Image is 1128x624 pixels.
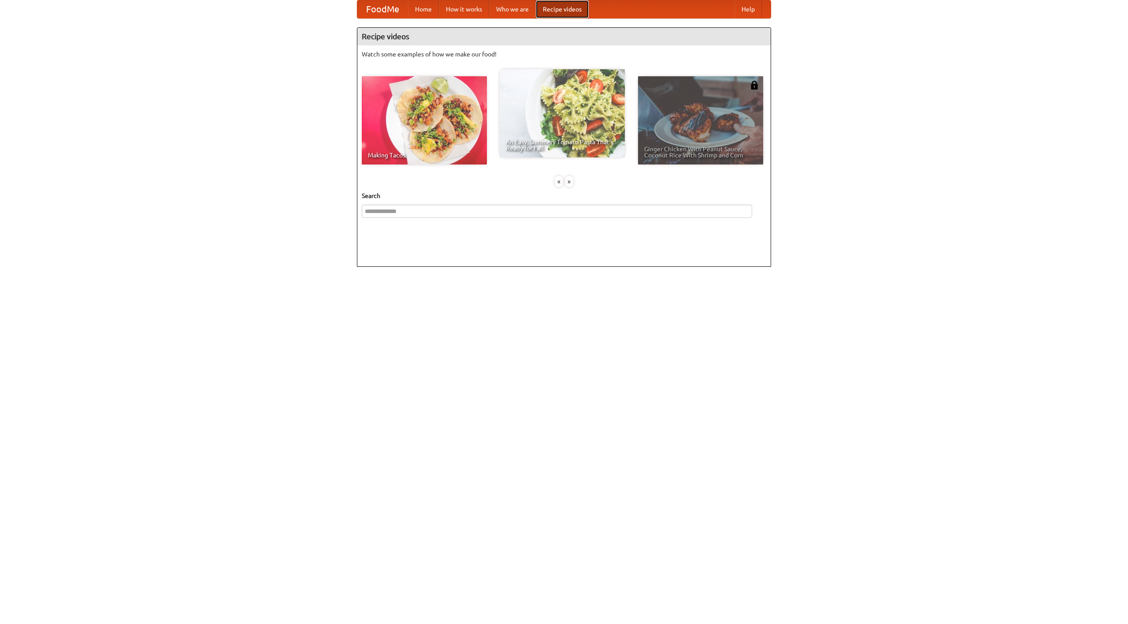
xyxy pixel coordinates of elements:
a: Recipe videos [536,0,589,18]
a: An Easy, Summery Tomato Pasta That's Ready for Fall [500,69,625,157]
img: 483408.png [750,81,759,90]
a: Who we are [489,0,536,18]
span: An Easy, Summery Tomato Pasta That's Ready for Fall [506,139,619,151]
a: Home [408,0,439,18]
span: Making Tacos [368,152,481,158]
a: Making Tacos [362,76,487,164]
a: Help [735,0,762,18]
h4: Recipe videos [357,28,771,45]
div: « [555,176,563,187]
a: How it works [439,0,489,18]
h5: Search [362,191,766,200]
a: FoodMe [357,0,408,18]
div: » [565,176,573,187]
p: Watch some examples of how we make our food! [362,50,766,59]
